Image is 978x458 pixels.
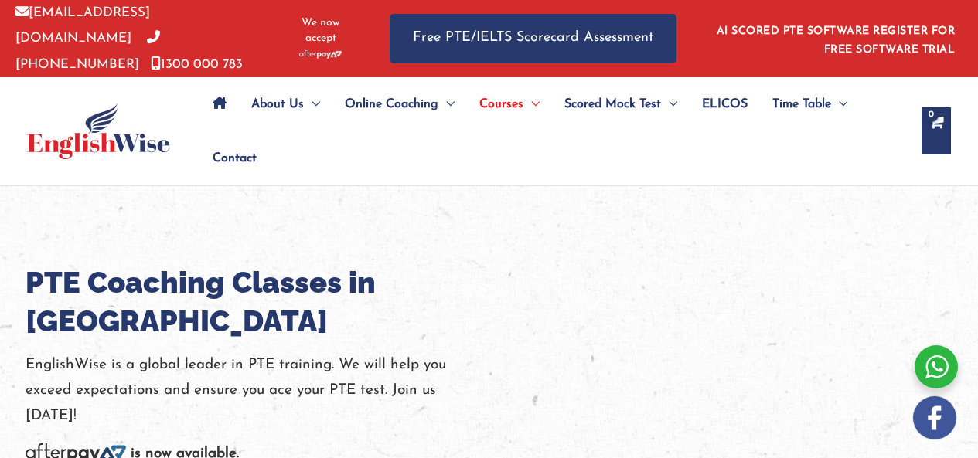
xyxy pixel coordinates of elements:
[15,6,150,45] a: [EMAIL_ADDRESS][DOMAIN_NAME]
[15,32,160,70] a: [PHONE_NUMBER]
[552,77,690,131] a: Scored Mock TestMenu Toggle
[239,77,332,131] a: About UsMenu Toggle
[702,77,748,131] span: ELICOS
[922,107,951,154] a: View Shopping Cart, empty
[345,77,438,131] span: Online Coaching
[523,77,540,131] span: Menu Toggle
[467,77,552,131] a: CoursesMenu Toggle
[772,77,831,131] span: Time Table
[438,77,455,131] span: Menu Toggle
[200,77,906,185] nav: Site Navigation: Main Menu
[251,77,304,131] span: About Us
[661,77,677,131] span: Menu Toggle
[760,77,860,131] a: Time TableMenu Toggle
[200,131,257,185] a: Contact
[27,103,170,159] img: cropped-ew-logo
[26,352,489,429] p: EnglishWise is a global leader in PTE training. We will help you exceed expectations and ensure y...
[707,13,963,63] aside: Header Widget 1
[290,15,351,46] span: We now accept
[299,50,342,59] img: Afterpay-Logo
[26,263,489,341] h1: PTE Coaching Classes in [GEOGRAPHIC_DATA]
[304,77,320,131] span: Menu Toggle
[717,25,956,56] a: AI SCORED PTE SOFTWARE REGISTER FOR FREE SOFTWARE TRIAL
[479,77,523,131] span: Courses
[390,14,676,63] a: Free PTE/IELTS Scorecard Assessment
[151,58,243,71] a: 1300 000 783
[564,77,661,131] span: Scored Mock Test
[332,77,467,131] a: Online CoachingMenu Toggle
[690,77,760,131] a: ELICOS
[831,77,847,131] span: Menu Toggle
[213,131,257,185] span: Contact
[913,396,956,439] img: white-facebook.png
